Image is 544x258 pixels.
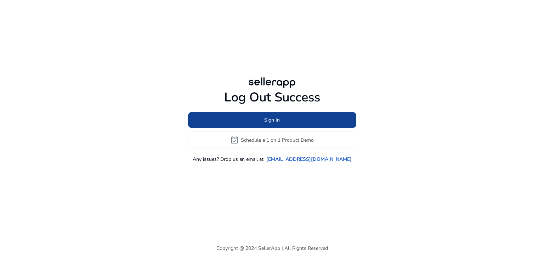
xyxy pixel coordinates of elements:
[193,156,263,163] p: Any issues? Drop us an email at
[264,116,280,124] span: Sign In
[266,156,352,163] a: [EMAIL_ADDRESS][DOMAIN_NAME]
[188,90,356,105] h1: Log Out Success
[188,131,356,148] button: event_availableSchedule a 1 on 1 Product Demo
[188,112,356,128] button: Sign In
[230,136,239,144] span: event_available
